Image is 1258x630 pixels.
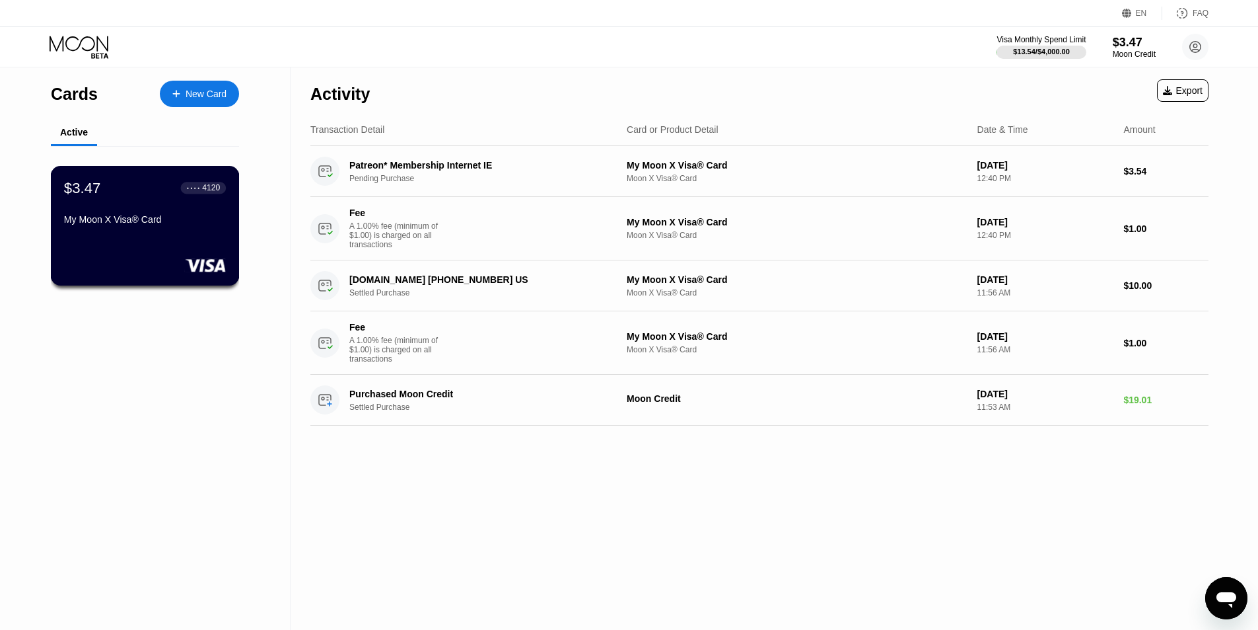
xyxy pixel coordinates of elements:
[310,146,1208,197] div: Patreon* Membership Internet IEPending PurchaseMy Moon X Visa® CardMoon X Visa® Card[DATE]12:40 P...
[187,186,200,190] div: ● ● ● ●
[349,403,625,412] div: Settled Purchase
[977,403,1113,412] div: 11:53 AM
[977,217,1113,227] div: [DATE]
[627,174,967,183] div: Moon X Visa® Card
[349,221,448,249] div: A 1.00% fee (minimum of $1.00) is charged on all transactions
[64,214,226,225] div: My Moon X Visa® Card
[202,183,220,192] div: 4120
[60,127,88,138] div: Active
[349,160,606,171] div: Patreon* Membership Internet IE
[1013,48,1070,56] div: $13.54 / $4,000.00
[64,179,101,196] div: $3.47
[627,331,967,342] div: My Moon X Visa® Card
[186,89,227,100] div: New Card
[1193,9,1208,18] div: FAQ
[627,217,967,227] div: My Moon X Visa® Card
[627,160,967,171] div: My Moon X Visa® Card
[310,85,370,104] div: Activity
[160,81,239,107] div: New Card
[977,331,1113,342] div: [DATE]
[310,311,1208,375] div: FeeA 1.00% fee (minimum of $1.00) is charged on all transactionsMy Moon X Visa® CardMoon X Visa® ...
[627,274,967,285] div: My Moon X Visa® Card
[1205,577,1247,619] iframe: Button to launch messaging window
[1113,36,1156,50] div: $3.47
[977,174,1113,183] div: 12:40 PM
[627,288,967,297] div: Moon X Visa® Card
[977,288,1113,297] div: 11:56 AM
[349,208,442,218] div: Fee
[1122,7,1162,20] div: EN
[977,389,1113,399] div: [DATE]
[1163,85,1203,96] div: Export
[627,231,967,240] div: Moon X Visa® Card
[1157,79,1208,102] div: Export
[977,345,1113,354] div: 11:56 AM
[1123,223,1208,234] div: $1.00
[977,274,1113,285] div: [DATE]
[310,124,384,135] div: Transaction Detail
[349,389,606,399] div: Purchased Moon Credit
[349,336,448,364] div: A 1.00% fee (minimum of $1.00) is charged on all transactions
[52,167,238,285] div: $3.47● ● ● ●4120My Moon X Visa® Card
[310,197,1208,260] div: FeeA 1.00% fee (minimum of $1.00) is charged on all transactionsMy Moon X Visa® CardMoon X Visa® ...
[310,260,1208,311] div: [DOMAIN_NAME] [PHONE_NUMBER] USSettled PurchaseMy Moon X Visa® CardMoon X Visa® Card[DATE]11:56 A...
[310,375,1208,426] div: Purchased Moon CreditSettled PurchaseMoon Credit[DATE]11:53 AM$19.01
[349,322,442,333] div: Fee
[1123,338,1208,348] div: $1.00
[349,288,625,297] div: Settled Purchase
[977,160,1113,171] div: [DATE]
[996,35,1086,59] div: Visa Monthly Spend Limit$13.54/$4,000.00
[627,393,967,404] div: Moon Credit
[1136,9,1147,18] div: EN
[1123,166,1208,177] div: $3.54
[627,124,718,135] div: Card or Product Detail
[1123,280,1208,291] div: $10.00
[977,124,1028,135] div: Date & Time
[51,85,98,104] div: Cards
[627,345,967,354] div: Moon X Visa® Card
[349,274,606,285] div: [DOMAIN_NAME] [PHONE_NUMBER] US
[1162,7,1208,20] div: FAQ
[349,174,625,183] div: Pending Purchase
[1113,50,1156,59] div: Moon Credit
[996,35,1086,44] div: Visa Monthly Spend Limit
[1123,395,1208,405] div: $19.01
[1113,36,1156,59] div: $3.47Moon Credit
[1123,124,1155,135] div: Amount
[977,231,1113,240] div: 12:40 PM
